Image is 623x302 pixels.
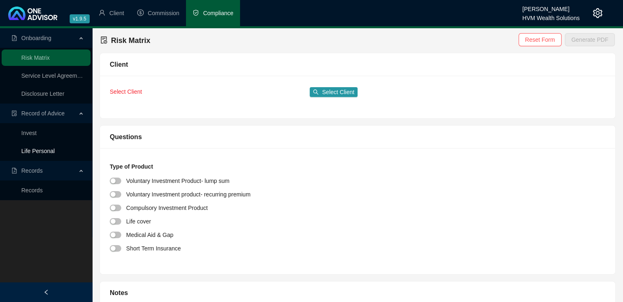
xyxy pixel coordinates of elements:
[148,10,179,16] span: Commission
[99,9,105,16] span: user
[21,187,43,194] a: Records
[137,9,144,16] span: dollar
[111,36,150,45] span: Risk Matrix
[522,2,580,11] div: [PERSON_NAME]
[593,8,603,18] span: setting
[21,130,36,136] a: Invest
[100,36,108,44] span: file-done
[21,90,64,97] a: Disclosure Letter
[126,230,173,239] div: Medical Aid & Gap
[203,10,233,16] span: Compliance
[110,288,605,298] div: Notes
[110,88,142,95] span: Select Client
[21,35,51,41] span: Onboarding
[70,14,90,23] span: v1.9.5
[21,148,55,154] a: Life Personal
[21,167,43,174] span: Records
[110,59,605,70] div: Client
[126,216,151,226] div: Life cover
[322,88,354,97] span: Select Client
[193,9,199,16] span: safety
[43,289,49,295] span: left
[519,33,562,46] button: Reset Form
[126,189,250,199] div: Voluntary Investment product- recurring premium
[11,35,17,41] span: file-pdf
[11,168,17,174] span: file-pdf
[110,162,605,175] div: Type of Product
[525,35,555,44] span: Reset Form
[11,110,17,116] span: file-done
[126,176,229,185] div: Voluntary Investment Product- lump sum
[313,89,319,95] span: search
[565,33,615,46] button: Generate PDF
[310,87,358,97] button: Select Client
[126,203,208,212] div: Compulsory Investment Product
[21,110,65,117] span: Record of Advice
[110,132,605,142] div: Questions
[109,10,124,16] span: Client
[21,72,85,79] a: Service Level Agreement
[21,54,50,61] a: Risk Matrix
[8,7,57,20] img: 2df55531c6924b55f21c4cf5d4484680-logo-light.svg
[126,243,181,253] div: Short Term Insurance
[522,11,580,20] div: HVM Wealth Solutions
